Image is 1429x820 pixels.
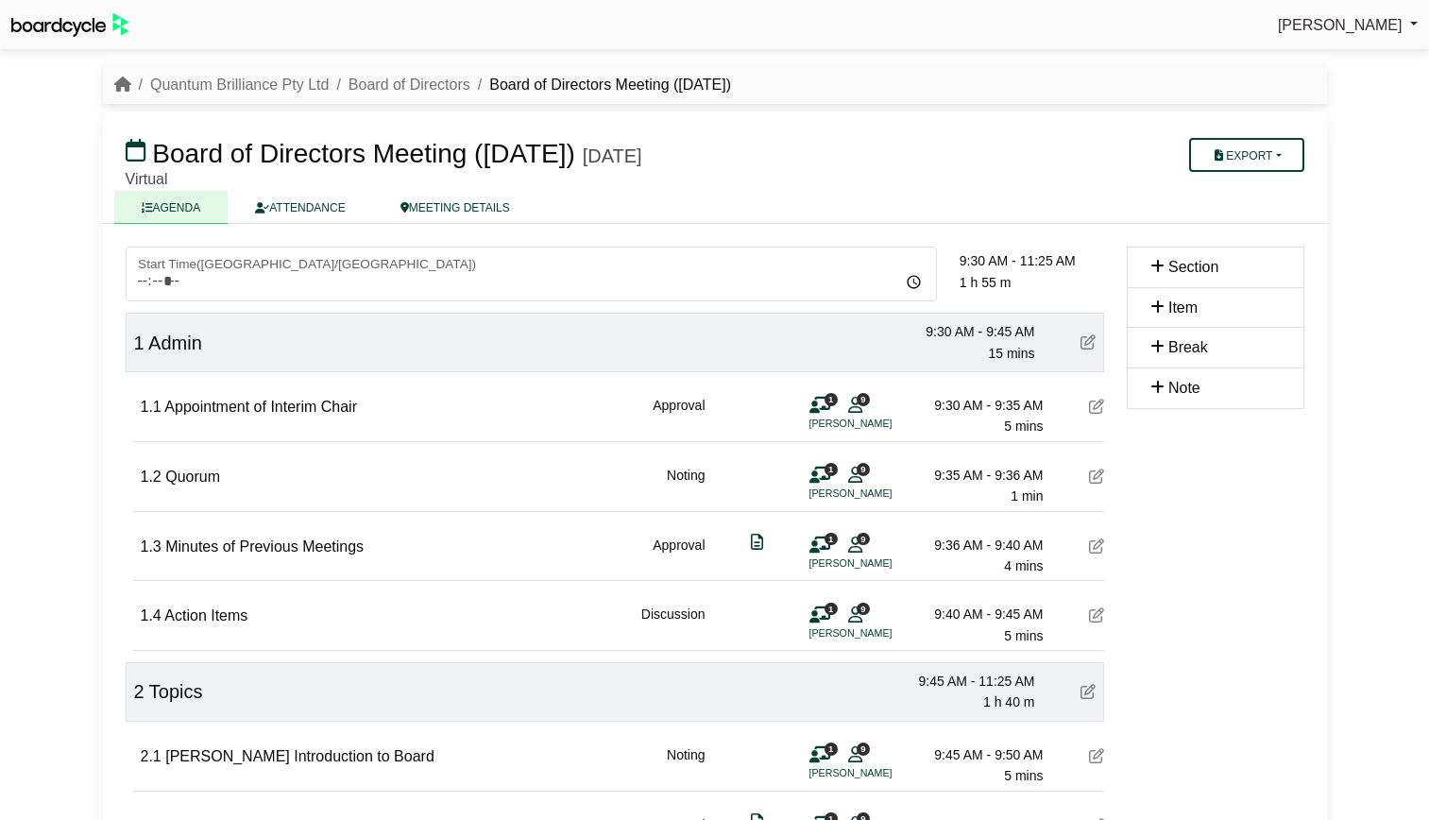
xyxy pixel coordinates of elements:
[667,744,705,787] div: Noting
[903,321,1035,342] div: 9:30 AM - 9:45 AM
[983,694,1034,709] span: 1 h 40 m
[583,145,642,167] div: [DATE]
[134,681,145,702] span: 2
[857,533,870,545] span: 9
[911,465,1044,486] div: 9:35 AM - 9:36 AM
[825,463,838,475] span: 1
[825,533,838,545] span: 1
[349,77,470,93] a: Board of Directors
[141,607,162,624] span: 1.4
[114,191,229,224] a: AGENDA
[903,671,1035,692] div: 9:45 AM - 11:25 AM
[149,681,203,702] span: Topics
[373,191,537,224] a: MEETING DETAILS
[653,535,705,577] div: Approval
[960,250,1104,271] div: 9:30 AM - 11:25 AM
[825,603,838,615] span: 1
[1168,339,1208,355] span: Break
[1168,299,1198,316] span: Item
[11,13,128,37] img: BoardcycleBlackGreen-aaafeed430059cb809a45853b8cf6d952af9d84e6e89e1f1685b34bfd5cb7d64.svg
[825,743,838,755] span: 1
[1011,488,1043,504] span: 1 min
[1004,558,1043,573] span: 4 mins
[1168,380,1200,396] span: Note
[1278,13,1418,38] a: [PERSON_NAME]
[164,399,357,415] span: Appointment of Interim Chair
[165,748,434,764] span: [PERSON_NAME] Introduction to Board
[141,399,162,415] span: 1.1
[809,555,951,572] li: [PERSON_NAME]
[960,275,1011,290] span: 1 h 55 m
[653,395,705,437] div: Approval
[641,604,706,646] div: Discussion
[1004,628,1043,643] span: 5 mins
[911,395,1044,416] div: 9:30 AM - 9:35 AM
[126,171,168,187] span: Virtual
[911,744,1044,765] div: 9:45 AM - 9:50 AM
[1278,17,1403,33] span: [PERSON_NAME]
[150,77,329,93] a: Quantum Brilliance Pty Ltd
[141,748,162,764] span: 2.1
[152,139,575,168] span: Board of Directors Meeting ([DATE])
[1168,259,1218,275] span: Section
[141,469,162,485] span: 1.2
[911,604,1044,624] div: 9:40 AM - 9:45 AM
[1004,768,1043,783] span: 5 mins
[164,607,247,624] span: Action Items
[809,486,951,502] li: [PERSON_NAME]
[1189,138,1303,172] button: Export
[165,469,220,485] span: Quorum
[809,625,951,641] li: [PERSON_NAME]
[134,333,145,353] span: 1
[148,333,202,353] span: Admin
[165,538,364,555] span: Minutes of Previous Meetings
[141,538,162,555] span: 1.3
[114,73,732,97] nav: breadcrumb
[857,743,870,755] span: 9
[857,463,870,475] span: 9
[1004,419,1043,434] span: 5 mins
[857,393,870,405] span: 9
[825,393,838,405] span: 1
[809,416,951,432] li: [PERSON_NAME]
[911,535,1044,555] div: 9:36 AM - 9:40 AM
[470,73,731,97] li: Board of Directors Meeting ([DATE])
[857,603,870,615] span: 9
[988,346,1034,361] span: 15 mins
[809,765,951,781] li: [PERSON_NAME]
[667,465,705,507] div: Noting
[228,191,372,224] a: ATTENDANCE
